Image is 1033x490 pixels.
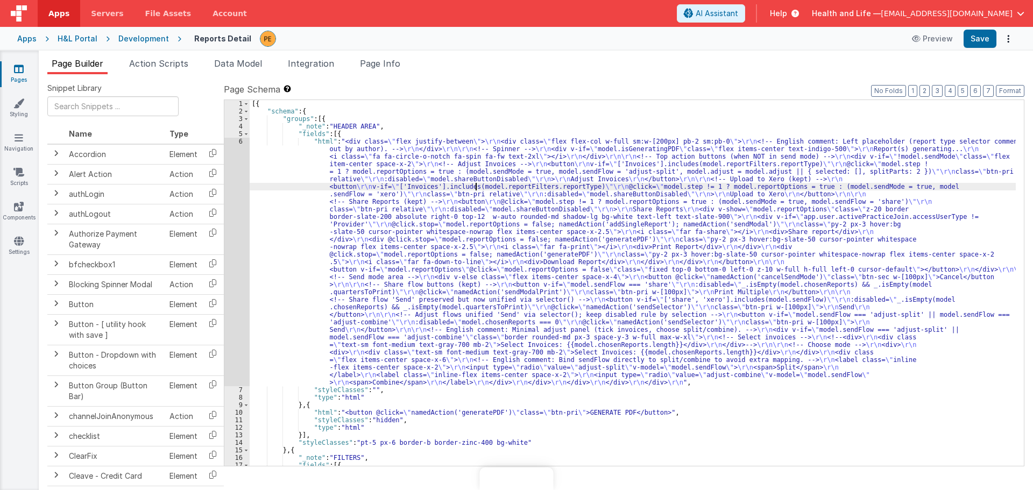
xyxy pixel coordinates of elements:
h4: Reports Detail [194,34,251,42]
td: Element [165,254,202,274]
td: Element [165,224,202,254]
span: File Assets [145,8,192,19]
span: Snippet Library [47,83,102,94]
td: channelJoinAnonymous [65,406,165,426]
td: Element [165,466,202,486]
div: 2 [224,108,250,115]
button: Format [996,85,1024,97]
div: 15 [224,446,250,454]
div: H&L Portal [58,33,97,44]
span: Servers [91,8,123,19]
td: Blocking Spinner Modal [65,274,165,294]
div: 9 [224,401,250,409]
td: Element [165,426,202,446]
button: 1 [908,85,917,97]
span: Page Schema [224,83,280,96]
button: Preview [905,30,959,47]
div: 3 [224,115,250,123]
span: Integration [288,58,334,69]
div: 6 [224,138,250,386]
span: Help [770,8,787,19]
td: Accordion [65,144,165,165]
button: 5 [958,85,968,97]
div: 14 [224,439,250,446]
input: Search Snippets ... [47,96,179,116]
div: 1 [224,100,250,108]
div: Development [118,33,169,44]
div: 4 [224,123,250,130]
td: Element [165,345,202,375]
td: Element [165,144,202,165]
td: ClearFix [65,446,165,466]
div: 8 [224,394,250,401]
div: 16 [224,454,250,461]
button: Save [964,30,996,48]
button: 7 [983,85,994,97]
div: 11 [224,416,250,424]
span: AI Assistant [696,8,738,19]
td: Element [165,375,202,406]
div: 12 [224,424,250,431]
span: Health and Life — [812,8,881,19]
td: Button - Dropdown with choices [65,345,165,375]
span: Page Info [360,58,400,69]
td: Action [165,274,202,294]
button: 4 [945,85,956,97]
button: Health and Life — [EMAIL_ADDRESS][DOMAIN_NAME] [812,8,1024,19]
div: 10 [224,409,250,416]
div: Apps [17,33,37,44]
td: Action [165,204,202,224]
div: 5 [224,130,250,138]
div: 13 [224,431,250,439]
td: checklist [65,426,165,446]
button: 6 [970,85,981,97]
div: 7 [224,386,250,394]
td: Element [165,294,202,314]
td: Button Group (Button Bar) [65,375,165,406]
td: Element [165,314,202,345]
td: Cleave - Credit Card [65,466,165,486]
div: 17 [224,461,250,469]
td: bfcheckbox1 [65,254,165,274]
span: Name [69,129,92,138]
td: Alert Action [65,164,165,184]
img: 9824c9b2ced8ee662419f2f3ea18dbb0 [260,31,275,46]
button: 2 [919,85,930,97]
span: [EMAIL_ADDRESS][DOMAIN_NAME] [881,8,1013,19]
td: Button [65,294,165,314]
button: Options [1001,31,1016,46]
span: Type [169,129,188,138]
button: AI Assistant [677,4,745,23]
td: Action [165,406,202,426]
td: Button - [ utility hook with save ] [65,314,165,345]
span: Apps [48,8,69,19]
td: Authorize Payment Gateway [65,224,165,254]
td: authLogin [65,184,165,204]
span: Action Scripts [129,58,188,69]
iframe: Marker.io feedback button [480,467,554,490]
td: Element [165,446,202,466]
button: No Folds [871,85,906,97]
button: 3 [932,85,943,97]
span: Data Model [214,58,262,69]
td: Action [165,184,202,204]
td: Action [165,164,202,184]
span: Page Builder [52,58,103,69]
td: authLogout [65,204,165,224]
